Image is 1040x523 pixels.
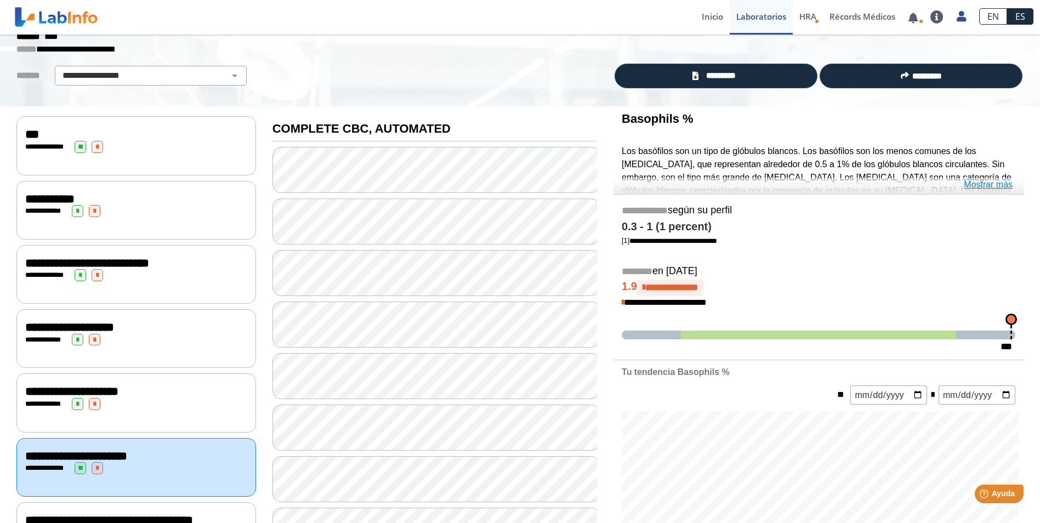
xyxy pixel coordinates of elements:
[850,385,927,405] input: mm/dd/yyyy
[622,236,717,245] a: [1]
[799,11,816,22] span: HRA
[939,385,1015,405] input: mm/dd/yyyy
[622,220,1015,234] h4: 0.3 - 1 (1 percent)
[964,178,1013,191] a: Mostrar más
[272,122,451,135] b: COMPLETE CBC, AUTOMATED
[622,145,1015,263] p: Los basófilos son un tipo de glóbulos blancos. Los basófilos son los menos comunes de los [MEDICA...
[622,280,1015,296] h4: 1.9
[1007,8,1033,25] a: ES
[622,367,730,377] b: Tu tendencia Basophils %
[979,8,1007,25] a: EN
[622,112,694,126] b: Basophils %
[622,265,1015,278] h5: en [DATE]
[942,480,1028,511] iframe: Help widget launcher
[622,204,1015,217] h5: según su perfil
